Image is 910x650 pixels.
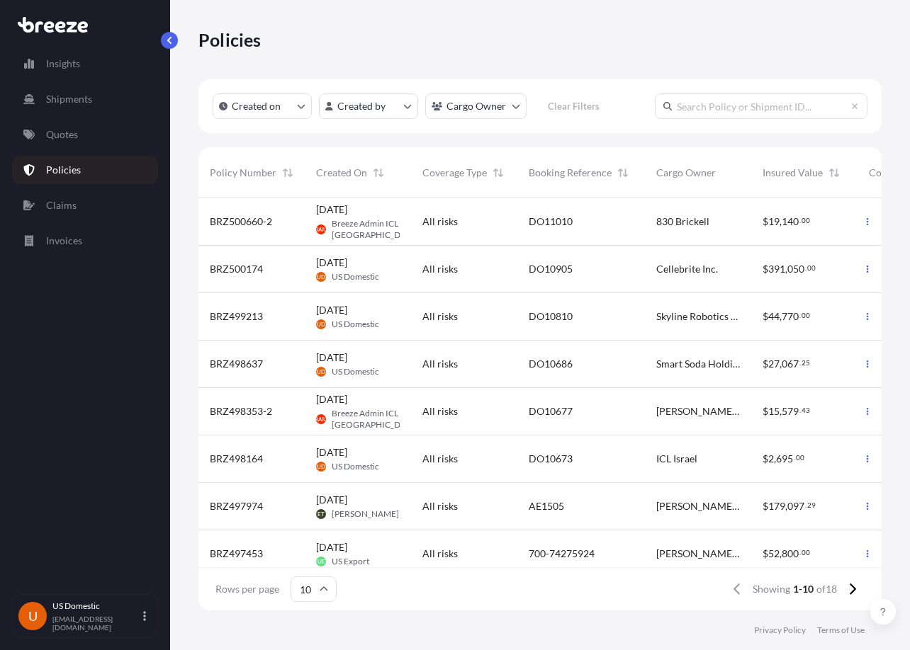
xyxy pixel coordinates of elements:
[316,303,347,317] span: [DATE]
[794,455,795,460] span: .
[12,156,158,184] a: Policies
[763,454,768,464] span: $
[422,357,458,371] span: All risks
[787,264,804,274] span: 050
[12,191,158,219] a: Claims
[425,93,527,119] button: cargoOwner Filter options
[768,454,774,464] span: 2
[315,222,327,236] span: BAIU
[210,262,263,276] span: BRZ500174
[316,493,347,507] span: [DATE]
[785,501,787,511] span: ,
[534,95,613,118] button: Clear Filters
[422,452,458,466] span: All risks
[799,360,801,365] span: .
[799,550,801,555] span: .
[332,556,369,567] span: US Export
[215,582,279,596] span: Rows per page
[318,507,325,521] span: ET
[782,406,799,416] span: 579
[318,554,325,569] span: UE
[210,357,263,371] span: BRZ498637
[52,615,140,632] p: [EMAIL_ADDRESS][DOMAIN_NAME]
[656,499,740,513] span: [PERSON_NAME] Systems LTD
[529,215,573,229] span: DO11010
[316,203,347,217] span: [DATE]
[763,217,768,227] span: $
[316,392,347,406] span: [DATE]
[763,501,768,511] span: $
[490,164,507,181] button: Sort
[802,360,810,365] span: 25
[768,312,780,321] span: 44
[796,455,804,460] span: 00
[529,262,573,276] span: DO10905
[799,408,801,413] span: .
[316,166,367,180] span: Created On
[763,166,823,180] span: Insured Value
[529,166,612,180] span: Booking Reference
[210,499,263,513] span: BRZ497974
[46,127,78,142] p: Quotes
[316,540,347,554] span: [DATE]
[332,319,379,330] span: US Domestic
[46,198,77,212] p: Claims
[529,404,573,418] span: DO10677
[817,625,865,636] p: Terms of Use
[46,92,92,106] p: Shipments
[12,120,158,149] a: Quotes
[317,365,325,379] span: UD
[12,227,158,255] a: Invoices
[46,57,80,71] p: Insights
[656,357,740,371] span: Smart Soda Holdings Inc
[656,547,740,561] span: [PERSON_NAME] Holdings LLC
[656,452,697,466] span: ICL Israel
[446,99,506,113] p: Cargo Owner
[768,264,785,274] span: 391
[210,215,272,229] span: BRZ500660-2
[548,99,600,113] p: Clear Filters
[807,266,816,270] span: 00
[780,549,782,559] span: ,
[774,454,776,464] span: ,
[422,215,458,229] span: All risks
[198,28,262,51] p: Policies
[655,93,867,119] input: Search Policy or Shipment ID...
[316,445,347,460] span: [DATE]
[319,93,418,119] button: createdBy Filter options
[317,317,325,331] span: UD
[12,50,158,78] a: Insights
[315,412,327,426] span: BAIU
[52,600,140,612] p: US Domestic
[763,312,768,321] span: $
[614,164,631,181] button: Sort
[332,408,418,431] span: Breeze Admin ICL [GEOGRAPHIC_DATA]
[782,312,799,321] span: 770
[529,547,595,561] span: 700-74275924
[782,359,799,369] span: 067
[780,359,782,369] span: ,
[826,164,843,181] button: Sort
[782,217,799,227] span: 140
[782,549,799,559] span: 800
[332,366,379,377] span: US Domestic
[768,549,780,559] span: 52
[753,582,790,596] span: Showing
[780,312,782,321] span: ,
[763,264,768,274] span: $
[768,359,780,369] span: 27
[332,461,379,472] span: US Domestic
[232,99,281,113] p: Created on
[763,359,768,369] span: $
[317,460,325,474] span: UD
[763,549,768,559] span: $
[529,309,573,324] span: DO10810
[529,357,573,371] span: DO10686
[807,503,816,508] span: 29
[210,166,276,180] span: Policy Number
[799,313,801,318] span: .
[332,218,418,241] span: Breeze Admin ICL [GEOGRAPHIC_DATA]
[422,166,487,180] span: Coverage Type
[332,271,379,283] span: US Domestic
[370,164,387,181] button: Sort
